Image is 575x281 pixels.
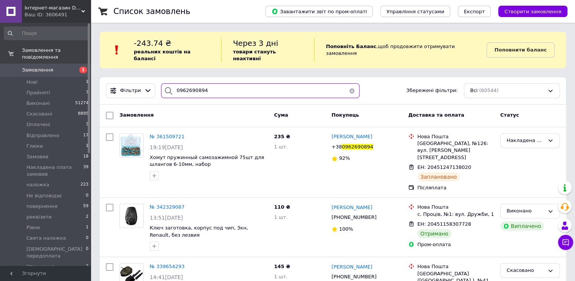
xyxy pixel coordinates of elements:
span: Замовлення [119,112,153,118]
h1: Список замовлень [113,7,190,16]
span: Завантажити звіт по пром-оплаті [271,8,367,15]
span: 100% [339,226,353,232]
span: [PHONE_NUMBER] [332,274,377,279]
span: Рівне [26,224,40,231]
span: [PERSON_NAME] [332,205,372,210]
span: 1 [79,67,87,73]
a: Ключ заготовка, корпус под чип, 3кн, Renault, без лезвия [150,225,248,238]
div: Пром-оплата [417,241,494,248]
span: [PERSON_NAME] [332,134,372,139]
div: Заплановано [417,172,460,181]
span: 2 [86,263,88,270]
span: реквізити [26,214,52,220]
span: 1 [86,224,88,231]
span: 2 [86,214,88,220]
div: [GEOGRAPHIC_DATA], №126: вул. [PERSON_NAME][STREET_ADDRESS] [417,140,494,161]
a: Поповнити баланс [487,42,555,58]
span: 0962690894 [342,144,373,150]
span: [PERSON_NAME] [332,264,372,270]
div: Нова Пошта [417,133,494,140]
span: 17 [83,132,88,139]
a: Фото товару [119,133,144,158]
a: [PERSON_NAME] [332,264,372,271]
span: 1 шт. [274,214,288,220]
span: № 339654293 [150,264,184,269]
span: Експорт [464,9,485,14]
span: 13:51[DATE] [150,215,183,221]
span: Збережені фільтри: [406,87,458,94]
span: +38 [332,144,342,150]
div: с. Проців, №1: вул. Дружби, 1 [417,211,494,218]
span: 110 ₴ [274,204,290,210]
div: Нова Пошта [417,263,494,270]
span: Скасовані [26,111,52,117]
span: 3 [86,121,88,128]
span: [PHONE_NUMBER] [332,214,377,220]
span: Оплачені [26,121,50,128]
span: Глюки [26,143,43,150]
div: Виконано [507,207,544,215]
span: 14:41[DATE] [150,274,183,280]
div: Ваш ID: 3606491 [25,11,91,18]
span: Покупець [332,112,359,118]
button: Завантажити звіт по пром-оплаті [265,6,373,17]
b: Поповніть Баланс [326,44,376,49]
button: Експорт [458,6,491,17]
span: Фільтри [120,87,141,94]
span: ЕН: 20451247138020 [417,164,471,170]
a: [PERSON_NAME] [332,133,372,140]
span: 51274 [75,100,88,107]
button: Управління статусами [380,6,450,17]
span: 1 шт. [274,274,288,279]
span: Не відповідає [26,192,62,199]
span: [DEMOGRAPHIC_DATA] передоплата [26,246,86,259]
span: 92% [339,155,350,161]
span: 1 шт. [274,144,288,150]
span: Управління статусами [386,9,444,14]
a: Хомут пружинный самозажимной 75шт для шлангов 6-10мм, набор [150,155,264,167]
span: Замовлення [22,67,53,73]
b: товари стануть неактивні [233,49,276,61]
span: Накладена плата замовив [26,164,83,178]
button: Створити замовлення [498,6,567,17]
span: Нові [26,79,37,86]
span: 223 [81,181,88,188]
span: наложка [26,181,49,188]
a: № 361509721 [150,134,184,139]
span: Створити замовлення [504,9,561,14]
div: Нова Пошта [417,204,494,211]
span: 0 [86,192,88,199]
span: (60544) [479,87,499,93]
span: Cума [274,112,288,118]
b: реальних коштів на балансі [134,49,191,61]
span: 18 [83,153,88,160]
span: Статус [500,112,519,118]
span: -243.74 ₴ [134,39,171,48]
span: +380962690894 [332,144,373,150]
a: [PERSON_NAME] [332,204,372,211]
span: 0 [86,235,88,242]
img: Фото товару [120,204,143,228]
span: ЕН: 20451158307728 [417,221,471,227]
a: Фото товару [119,204,144,228]
span: 0 [86,246,88,259]
div: Післяплата [417,184,494,191]
button: Очистить [344,83,360,98]
div: Отримано [417,229,451,238]
span: Через 3 дні [233,39,278,48]
span: Замовлення та повідомлення [22,47,91,61]
a: Створити замовлення [491,8,567,14]
span: Доставка та оплата [408,112,464,118]
div: Скасовано [507,267,544,275]
span: Свята наложка [26,235,66,242]
img: Фото товару [120,134,143,157]
span: Уточнення [26,263,54,270]
span: 7 [86,89,88,96]
span: № 342329087 [150,204,184,210]
span: 145 ₴ [274,264,290,269]
span: 235 ₴ [274,134,290,139]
